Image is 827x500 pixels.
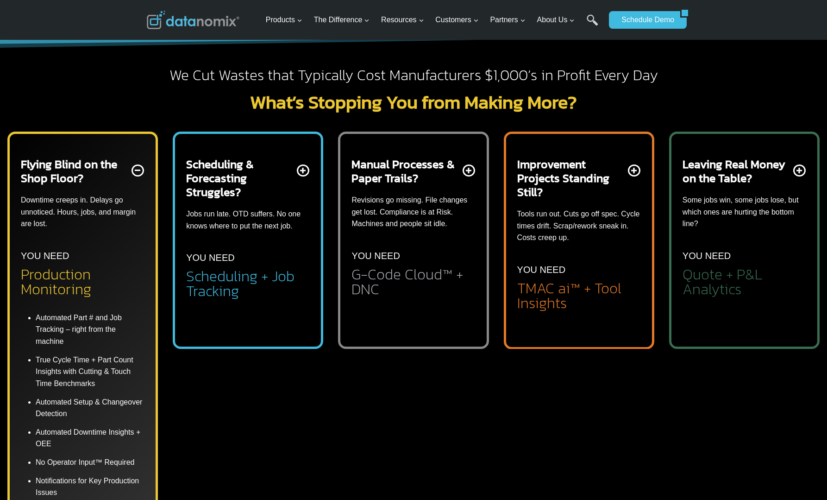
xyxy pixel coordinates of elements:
h2: Improvement Projects Standing Still? [517,157,626,199]
p: YOU NEED [683,248,731,263]
span: State/Region [208,114,244,123]
li: No Operator Input™ Required [36,453,144,472]
h2: Scheduling + Job Tracking [186,269,310,298]
a: Privacy Policy [126,207,156,213]
span: Phone number [208,38,250,47]
span: Partners [490,14,525,26]
span: About Us [537,14,575,26]
p: YOU NEED [21,248,69,263]
a: Schedule Demo [609,11,680,29]
a: Terms [104,207,118,213]
h2: What’s Stopping You from Making More? [147,93,680,111]
li: Automated Downtime Insights + OEE [36,423,144,453]
img: Datanomix [147,11,239,29]
span: Products [266,14,302,26]
li: Automated Setup & Changeover Detection [36,393,144,423]
h2: Leaving Real Money on the Table? [683,157,791,185]
p: YOU NEED [351,248,400,263]
h2: Manual Processes & Paper Trails? [351,157,460,185]
p: YOU NEED [186,250,234,265]
h2: Flying Blind on the Shop Floor? [21,157,130,185]
p: Some jobs win, some jobs lose, but which ones are hurting the bottom line? [683,194,806,230]
span: Resources [381,14,424,26]
p: Revisions go missing. File changes get lost. Compliance is at Risk. Machines and people sit idle. [351,194,475,230]
li: Automated Part # and Job Tracking – right from the machine [36,312,144,351]
h2: Scheduling & Forecasting Struggles? [186,157,295,199]
li: True Cycle Time + Part Count Insights with Cutting & Touch Time Benchmarks [36,351,144,393]
span: Customers [435,14,478,26]
p: YOU NEED [517,262,565,277]
p: Jobs run late. OTD suffers. No one knows where to put the next job. [186,208,310,232]
nav: Primary Navigation [262,5,605,35]
h2: We Cut Wastes that Typically Cost Manufacturers $1,000’s in Profit Every Day [147,66,680,85]
span: Last Name [208,0,238,9]
h2: TMAC ai™ + Tool Insights [517,281,641,310]
p: Tools run out. Cuts go off spec. Cycle times drift. Scrap/rework sneak in. Costs creep up. [517,208,641,244]
h2: G-Code Cloud™ + DNC [351,267,475,297]
h2: Quote + P&L Analytics [683,267,806,297]
p: Downtime creeps in. Delays go unnoticed. Hours, jobs, and margin are lost. [21,194,144,230]
h2: Production Monitoring [21,267,144,297]
span: The Difference [314,14,370,26]
a: Search [587,14,598,35]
